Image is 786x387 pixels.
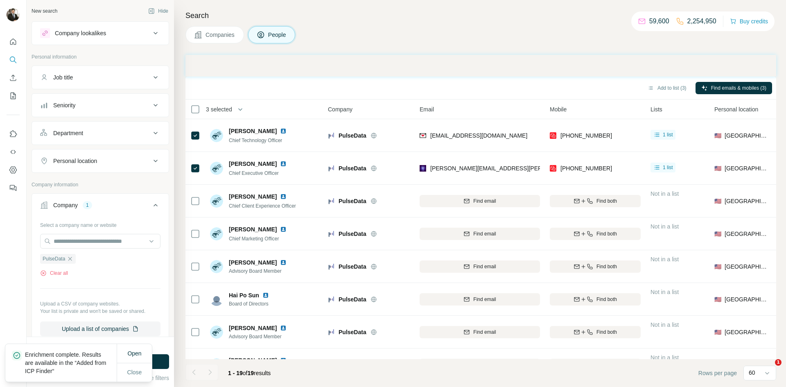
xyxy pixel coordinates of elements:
p: Upload a CSV of company websites. [40,300,160,308]
img: LinkedIn logo [280,161,287,167]
span: PulseData [339,328,366,336]
img: provider leadmagic logo [420,164,426,172]
span: 1 - 19 [228,370,243,376]
button: Find both [550,228,641,240]
span: [GEOGRAPHIC_DATA] [725,197,768,205]
img: Logo of PulseData [328,132,334,139]
span: 🇺🇸 [714,230,721,238]
button: Find email [420,195,540,207]
span: Not in a list [650,321,679,328]
span: Find email [473,230,496,238]
button: Find both [550,260,641,273]
span: Find emails & mobiles (3) [711,84,766,92]
img: Avatar [210,358,223,371]
img: Avatar [210,260,223,273]
button: My lists [7,88,20,103]
img: Avatar [210,293,223,306]
button: Company lookalikes [32,23,169,43]
p: 60 [749,369,755,377]
span: 1 list [663,164,673,171]
button: Find both [550,326,641,338]
span: Chief Marketing Officer [229,236,279,242]
img: LinkedIn logo [280,259,287,266]
p: Enrichment complete. Results are available in the “Added from ICP Finder“ [25,351,117,375]
span: Advisory Board Member [229,267,290,275]
button: Dashboard [7,163,20,177]
span: of [243,370,248,376]
span: Chief Executive Officer [229,170,279,176]
span: Not in a list [650,354,679,361]
span: PulseData [339,164,366,172]
span: [PERSON_NAME] [229,127,277,135]
span: Find both [596,263,617,270]
span: Find both [596,328,617,336]
span: [PERSON_NAME] [229,225,277,233]
button: Use Surfe on LinkedIn [7,127,20,141]
button: Find email [420,228,540,240]
button: Job title [32,68,169,87]
span: PulseData [43,255,65,263]
p: Company information [32,181,169,188]
span: 3 selected [206,105,232,113]
span: [GEOGRAPHIC_DATA] [725,230,768,238]
span: 🇺🇸 [714,131,721,140]
span: [GEOGRAPHIC_DATA] [725,295,768,303]
p: 2,254,950 [687,16,716,26]
img: LinkedIn logo [280,325,287,331]
span: Chief Technology Officer [229,138,282,143]
img: Logo of PulseData [328,165,334,172]
span: PulseData [339,263,366,271]
span: Find both [596,296,617,303]
span: 🇺🇸 [714,197,721,205]
img: LinkedIn logo [280,357,287,364]
img: Logo of PulseData [328,329,334,335]
img: LinkedIn logo [280,193,287,200]
img: LinkedIn logo [280,128,287,134]
span: Advisory Board Member [229,333,290,340]
img: Logo of PulseData [328,296,334,303]
button: Find email [420,260,540,273]
div: Job title [53,73,73,81]
img: LinkedIn logo [280,226,287,233]
span: Close [127,368,142,376]
button: Personal location [32,151,169,171]
span: Not in a list [650,190,679,197]
button: Find both [550,293,641,306]
span: [PERSON_NAME] [229,258,277,267]
img: Avatar [210,195,223,208]
img: LinkedIn logo [262,292,269,299]
span: 19 [248,370,254,376]
button: Enrich CSV [7,70,20,85]
button: Close [122,365,148,380]
span: Company [328,105,352,113]
span: [PERSON_NAME] [229,324,277,332]
img: Logo of PulseData [328,198,334,204]
button: Add to list (3) [642,82,692,94]
span: Find email [473,263,496,270]
span: PulseData [339,197,366,205]
span: PulseData [339,230,366,238]
span: Email [420,105,434,113]
div: Department [53,129,83,137]
span: 🇺🇸 [714,263,721,271]
button: Find email [420,293,540,306]
p: Your list is private and won't be saved or shared. [40,308,160,315]
span: Find email [473,328,496,336]
span: Not in a list [650,289,679,295]
span: 🇺🇸 [714,328,721,336]
span: results [228,370,271,376]
button: Find email [420,359,540,371]
button: Find both [550,359,641,371]
div: Company [53,201,78,209]
span: [GEOGRAPHIC_DATA] [725,131,768,140]
button: Upload a list of companies [40,321,160,336]
span: [PERSON_NAME][EMAIL_ADDRESS][PERSON_NAME][DOMAIN_NAME] [430,165,622,172]
img: Logo of PulseData [328,231,334,237]
span: Open [127,350,141,357]
span: [PERSON_NAME] [229,160,277,168]
div: 1 [83,201,92,209]
div: Select a company name or website [40,218,160,229]
iframe: Intercom live chat [758,359,778,379]
iframe: Banner [185,55,776,77]
img: Avatar [210,326,223,339]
